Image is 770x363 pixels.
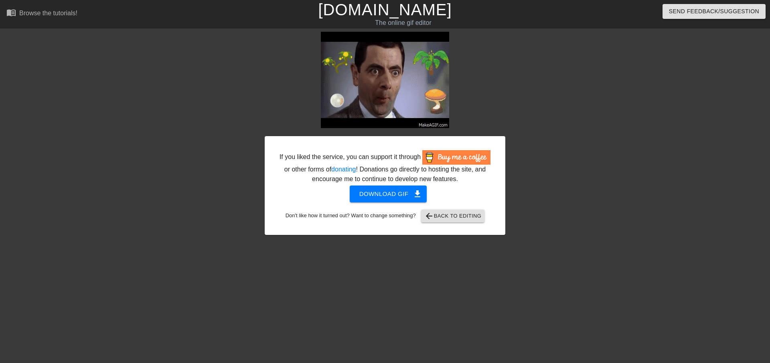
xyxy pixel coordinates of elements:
a: Browse the tutorials! [6,8,77,20]
img: QOeTTgBG.gif [321,32,449,128]
div: Browse the tutorials! [19,10,77,16]
span: Download gif [359,189,417,199]
span: get_app [413,189,422,199]
button: Back to Editing [421,210,485,222]
span: Send Feedback/Suggestion [669,6,759,16]
span: arrow_back [424,211,434,221]
button: Download gif [350,186,427,202]
a: Download gif [343,190,427,197]
a: [DOMAIN_NAME] [318,1,452,18]
div: If you liked the service, you can support it through or other forms of ! Donations go directly to... [279,150,491,184]
div: The online gif editor [261,18,546,28]
a: donating [331,166,356,173]
img: Buy Me A Coffee [422,150,490,165]
div: Don't like how it turned out? Want to change something? [277,210,493,222]
button: Send Feedback/Suggestion [663,4,766,19]
span: Back to Editing [424,211,482,221]
span: menu_book [6,8,16,17]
